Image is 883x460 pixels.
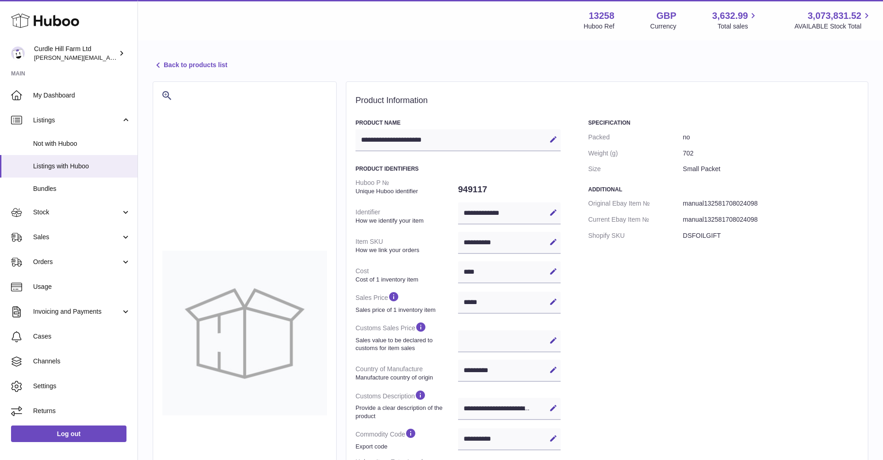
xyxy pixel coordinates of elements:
dd: 702 [683,145,859,161]
dt: Cost [355,263,458,287]
dd: manual132581708024098 [683,195,859,212]
span: Listings [33,116,121,125]
dt: Weight (g) [588,145,683,161]
span: Stock [33,208,121,217]
strong: 13258 [589,10,614,22]
span: [PERSON_NAME][EMAIL_ADDRESS][DOMAIN_NAME] [34,54,184,61]
span: My Dashboard [33,91,131,100]
h2: Product Information [355,96,859,106]
dd: 949117 [458,180,561,199]
span: Not with Huboo [33,139,131,148]
dt: Original Ebay Item № [588,195,683,212]
dt: Identifier [355,204,458,228]
span: Invoicing and Payments [33,307,121,316]
span: Returns [33,407,131,415]
a: 3,632.99 Total sales [712,10,759,31]
h3: Specification [588,119,859,126]
dt: Country of Manufacture [355,361,458,385]
span: Total sales [717,22,758,31]
strong: Sales price of 1 inventory item [355,306,456,314]
dt: Packed [588,129,683,145]
strong: Manufacture country of origin [355,374,456,382]
a: Log out [11,425,126,442]
dt: Item SKU [355,234,458,258]
h3: Product Identifiers [355,165,561,172]
div: Curdle Hill Farm Ltd [34,45,117,62]
dd: manual132581708024098 [683,212,859,228]
strong: Provide a clear description of the product [355,404,456,420]
strong: How we link your orders [355,246,456,254]
span: Usage [33,282,131,291]
strong: Cost of 1 inventory item [355,276,456,284]
dt: Customs Description [355,385,458,424]
div: Currency [650,22,677,31]
dd: no [683,129,859,145]
strong: Sales value to be declared to customs for item sales [355,336,456,352]
span: Bundles [33,184,131,193]
strong: GBP [656,10,676,22]
h3: Additional [588,186,859,193]
dd: DSFOILGIFT [683,228,859,244]
h3: Product Name [355,119,561,126]
strong: Unique Huboo identifier [355,187,456,195]
dd: Small Packet [683,161,859,177]
span: Settings [33,382,131,391]
dt: Huboo P № [355,175,458,199]
span: Sales [33,233,121,241]
dt: Size [588,161,683,177]
img: charlotte@diddlysquatfarmshop.com [11,46,25,60]
strong: Export code [355,443,456,451]
span: 3,073,831.52 [808,10,861,22]
span: AVAILABLE Stock Total [794,22,872,31]
img: no-photo-large.jpg [162,251,327,415]
span: Orders [33,258,121,266]
span: Listings with Huboo [33,162,131,171]
a: 3,073,831.52 AVAILABLE Stock Total [794,10,872,31]
a: Back to products list [153,60,227,71]
dt: Commodity Code [355,424,458,454]
dt: Shopify SKU [588,228,683,244]
dt: Customs Sales Price [355,317,458,356]
span: Channels [33,357,131,366]
div: Huboo Ref [584,22,614,31]
dt: Current Ebay Item № [588,212,683,228]
span: Cases [33,332,131,341]
strong: How we identify your item [355,217,456,225]
dt: Sales Price [355,287,458,317]
span: 3,632.99 [712,10,748,22]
